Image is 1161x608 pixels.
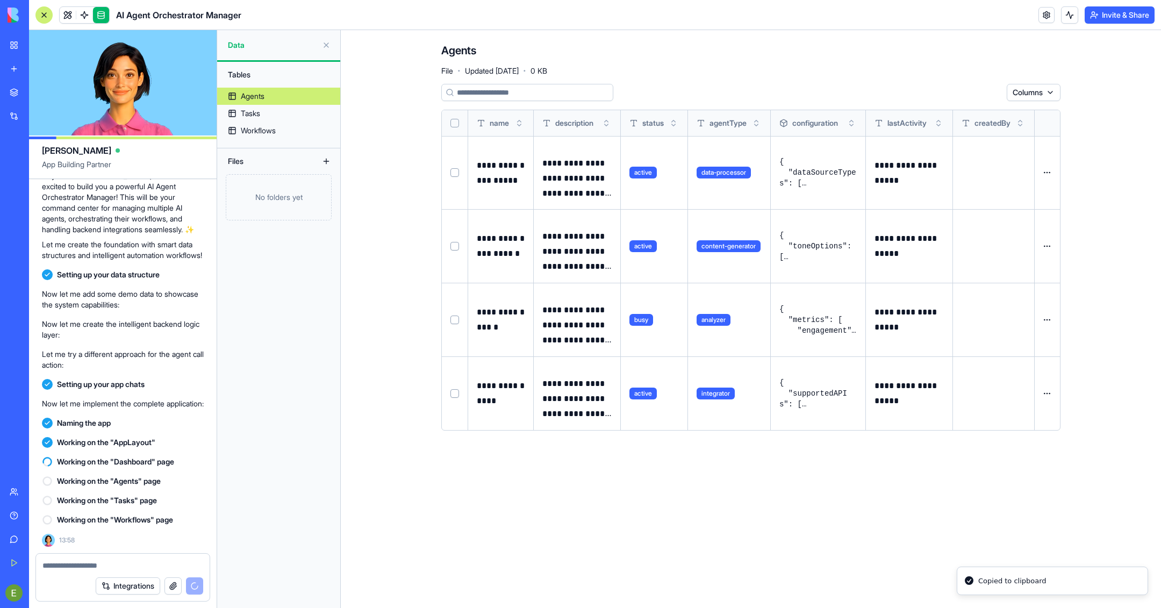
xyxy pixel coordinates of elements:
[42,319,204,340] p: Now let me create the intelligent backend logic layer:
[601,118,612,128] button: Toggle sort
[697,388,735,399] span: integrator
[514,118,525,128] button: Toggle sort
[792,118,838,128] span: configuration
[779,304,857,336] pre: { "metrics": [ "engagement", "conversion", "roi" ], "reportTypes": [ "daily", "weekly", "monthly"...
[42,170,204,235] p: Hey there! I'm [PERSON_NAME], and I'm excited to build you a powerful AI Agent Orchestrator Manag...
[228,40,318,51] span: Data
[450,389,459,398] button: Select row
[57,437,155,448] span: Working on the "AppLayout"
[697,240,761,252] span: content-generator
[709,118,747,128] span: agentType
[57,495,157,506] span: Working on the "Tasks" page
[57,456,174,467] span: Working on the "Dashboard" page
[465,66,519,76] span: Updated [DATE]
[450,119,459,127] button: Select all
[1085,6,1155,24] button: Invite & Share
[57,418,111,428] span: Naming the app
[642,118,664,128] span: status
[42,289,204,310] p: Now let me add some demo data to showcase the system capabilities:
[226,174,332,220] div: No folders yet
[223,153,309,170] div: Files
[887,118,927,128] span: lastActivity
[217,105,340,122] a: Tasks
[779,230,857,262] pre: { "toneOptions": [ "professional", "casual", "creative" ], "outputFormats": [ "blog", "social", "...
[116,9,241,22] span: AI Agent Orchestrator Manager
[629,240,657,252] span: active
[223,66,335,83] div: Tables
[1007,84,1060,101] button: Columns
[241,91,264,102] div: Agents
[57,476,161,487] span: Working on the "Agents" page
[629,314,653,326] span: busy
[668,118,679,128] button: Toggle sort
[241,125,276,136] div: Workflows
[42,398,204,409] p: Now let me implement the complete application:
[57,379,145,390] span: Setting up your app chats
[933,118,944,128] button: Toggle sort
[450,168,459,177] button: Select row
[217,122,340,139] a: Workflows
[96,577,160,595] button: Integrations
[779,377,857,410] pre: { "supportedAPIs": [ "slack", "hubspot", "salesforce" ], "syncFrequency": "hourly" }
[42,534,55,547] img: Ella_00000_wcx2te.png
[779,156,857,189] pre: { "dataSourceTypes": [ "csv", "json", "api" ], "maxConcurrentTasks": 5 }
[457,62,461,80] span: ·
[531,66,547,76] span: 0 KB
[57,269,160,280] span: Setting up your data structure
[846,118,857,128] button: Toggle sort
[42,144,111,157] span: [PERSON_NAME]
[450,316,459,324] button: Select row
[241,108,260,119] div: Tasks
[629,388,657,399] span: active
[217,174,340,220] a: No folders yet
[42,159,204,178] span: App Building Partner
[697,314,730,326] span: analyzer
[217,88,340,105] a: Agents
[1015,118,1026,128] button: Toggle sort
[441,66,453,76] span: File
[441,43,476,58] h4: Agents
[450,242,459,251] button: Select row
[523,62,526,80] span: ·
[490,118,509,128] span: name
[751,118,762,128] button: Toggle sort
[42,239,204,261] p: Let me create the foundation with smart data structures and intelligent automation workflows!
[629,167,657,178] span: active
[5,584,23,602] img: ACg8ocJkFNdbzj4eHElJHt94jKgDB_eXikohqqcEUyZ1wx5TiJSA_w=s96-c
[8,8,74,23] img: logo
[57,514,173,525] span: Working on the "Workflows" page
[974,118,1010,128] span: createdBy
[978,576,1047,586] div: Copied to clipboard
[42,349,204,370] p: Let me try a different approach for the agent call action:
[697,167,751,178] span: data-processor
[555,118,593,128] span: description
[59,536,75,545] span: 13:58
